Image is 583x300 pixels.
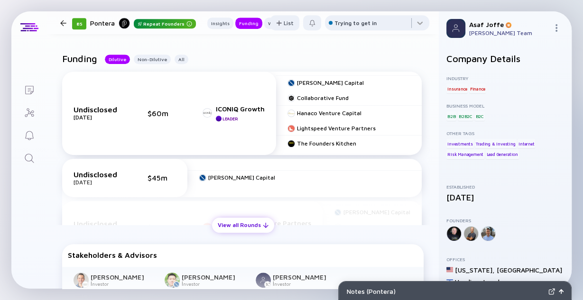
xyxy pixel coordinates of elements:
img: Expand Notes [548,288,555,295]
a: ICONIQ GrowthLeader [203,105,265,121]
div: [US_STATE] , [455,266,495,274]
div: Investments [446,139,474,148]
a: Hanaco Venture Capital [287,109,361,117]
div: Asaf Joffe [469,20,549,28]
img: Menu [553,24,560,32]
div: [PERSON_NAME] Capital [297,79,364,86]
div: Pontera [90,17,196,29]
h2: Funding [62,53,97,64]
div: List [270,16,299,30]
div: Finance [469,84,486,93]
button: Funding [235,18,262,29]
div: The Founders Kitchen [297,140,356,147]
div: 85 [72,18,86,29]
div: $45m [148,173,176,182]
div: [DATE] [446,192,564,202]
div: Israel [483,278,500,286]
a: Lists [11,78,47,100]
button: Insights [207,18,233,29]
div: Industry [446,75,564,81]
div: Trying to get in [334,19,377,27]
button: Workforce [264,18,296,29]
button: View all Rounds [212,218,274,233]
a: Investor Map [11,100,47,123]
div: Established [446,184,564,190]
div: B2C [474,111,484,121]
div: Offices [446,256,564,262]
div: Leader [222,116,238,121]
div: B2B [446,111,456,121]
div: Collaborative Fund [297,94,349,101]
div: Business Model [446,103,564,109]
img: Profile Picture [446,19,465,38]
button: All [175,55,188,64]
div: Trading & Investing [475,139,516,148]
div: $60m [148,109,176,118]
button: List [270,15,299,30]
div: Repeat Founders [134,19,196,28]
a: Lightspeed Venture Partners [287,125,376,132]
div: [PERSON_NAME] Capital [208,174,275,181]
div: Undisclosed [74,170,121,179]
img: United States Flag [446,266,453,273]
img: Israel Flag [446,278,453,285]
div: [GEOGRAPHIC_DATA] [497,266,562,274]
div: Workforce [264,18,296,28]
div: Founders [446,218,564,223]
div: ICONIQ Growth [216,105,265,113]
a: The Founders Kitchen [287,140,356,147]
div: Insurance [446,84,468,93]
div: B2B2C [458,111,473,121]
a: Reminders [11,123,47,146]
div: Herzliya , [455,278,481,286]
button: Dilutive [105,55,130,64]
div: Other Tags [446,130,564,136]
div: Undisclosed [74,105,121,114]
h2: Company Details [446,53,564,64]
div: [DATE] [74,114,121,121]
div: Internet [518,139,535,148]
a: Collaborative Fund [287,94,349,101]
a: [PERSON_NAME] Capital [287,79,364,86]
div: Risk Management [446,150,484,159]
div: Funding [235,18,262,28]
button: Non-Dilutive [134,55,171,64]
div: Insights [207,18,233,28]
a: Search [11,146,47,169]
img: Open Notes [559,289,564,294]
div: Hanaco Venture Capital [297,109,361,117]
div: Stakeholders & Advisors [68,251,418,259]
div: Notes ( Pontera ) [346,287,545,295]
div: Lead Generation [486,150,519,159]
a: [PERSON_NAME] Capital [199,174,275,181]
div: [PERSON_NAME] Team [469,29,549,36]
div: Lightspeed Venture Partners [297,125,376,132]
